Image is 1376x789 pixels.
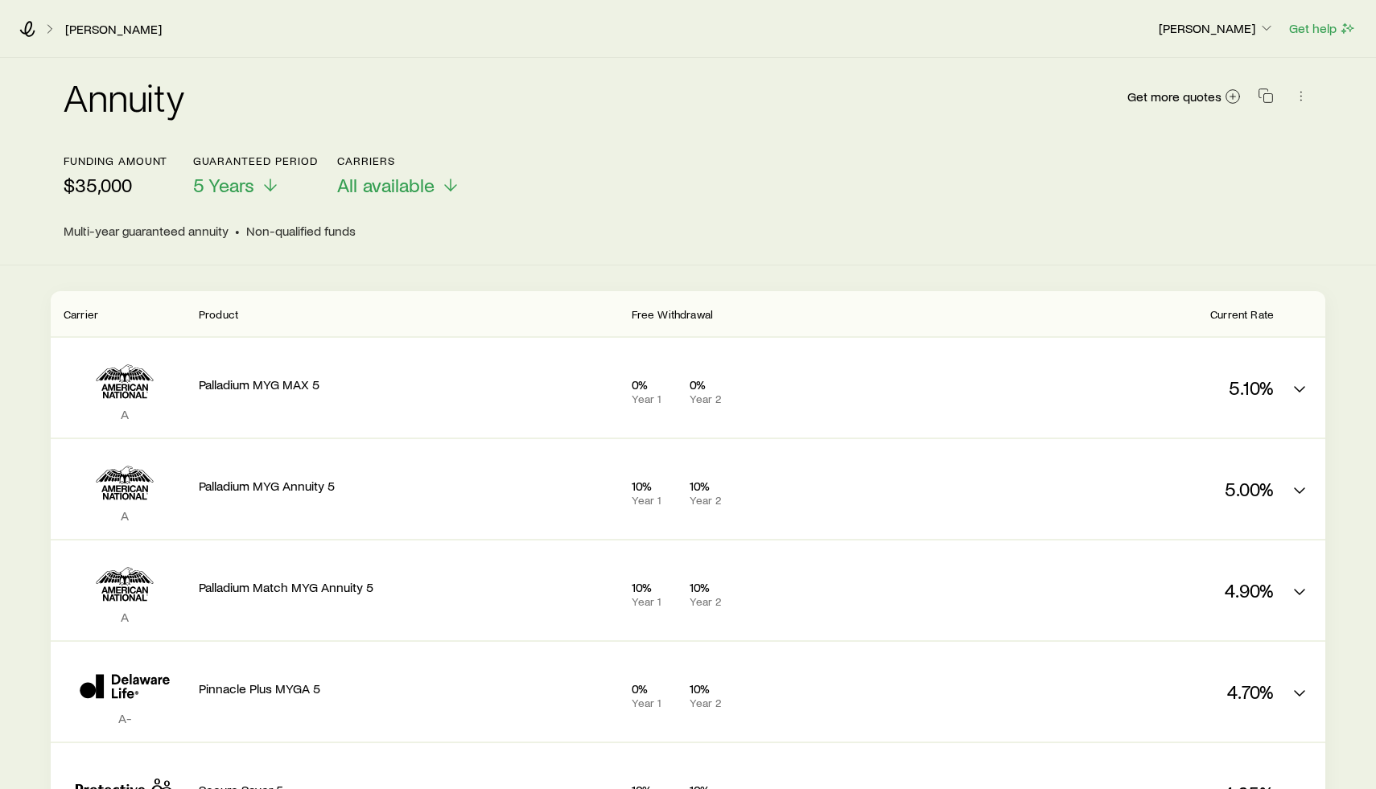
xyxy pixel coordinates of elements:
[690,680,735,697] p: 10%
[632,376,677,392] p: 0%
[994,478,1274,500] p: 5.00%
[199,307,238,321] span: Product
[690,579,735,595] p: 10%
[64,77,184,116] h2: Annuity
[690,697,735,709] p: Year 2
[337,174,435,196] span: All available
[64,508,186,524] p: A
[199,579,619,595] p: Palladium Match MYG Annuity 5
[1127,88,1242,106] a: Get more quotes
[64,223,229,239] span: Multi-year guaranteed annuity
[632,579,677,595] p: 10%
[64,307,98,321] span: Carrier
[994,579,1274,602] p: 4.90%
[690,376,735,392] p: 0%
[193,174,254,196] span: 5 Years
[632,697,677,709] p: Year 1
[193,154,317,197] button: Guaranteed period5 Years
[690,494,735,507] p: Year 2
[235,223,240,239] span: •
[632,494,677,507] p: Year 1
[64,406,186,422] p: A
[64,710,186,726] p: A-
[632,307,713,321] span: Free Withdrawal
[1159,20,1275,36] p: [PERSON_NAME]
[199,478,619,494] p: Palladium MYG Annuity 5
[64,609,186,625] p: A
[632,478,677,494] p: 10%
[632,595,677,608] p: Year 1
[1210,307,1274,321] span: Current Rate
[690,595,735,608] p: Year 2
[690,392,735,405] p: Year 2
[337,154,460,167] p: Carriers
[199,680,619,697] p: Pinnacle Plus MYGA 5
[994,680,1274,703] p: 4.70%
[199,376,619,392] p: Palladium MYG MAX 5
[193,154,317,167] p: Guaranteed period
[632,392,677,405] p: Year 1
[64,174,167,196] p: $35,000
[246,223,356,239] span: Non-qualified funds
[994,376,1274,399] p: 5.10%
[632,680,677,697] p: 0%
[64,22,163,37] a: [PERSON_NAME]
[1158,19,1275,39] button: [PERSON_NAME]
[690,478,735,494] p: 10%
[1288,19,1357,38] button: Get help
[1127,90,1222,103] span: Get more quotes
[64,154,167,167] p: Funding amount
[337,154,460,197] button: CarriersAll available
